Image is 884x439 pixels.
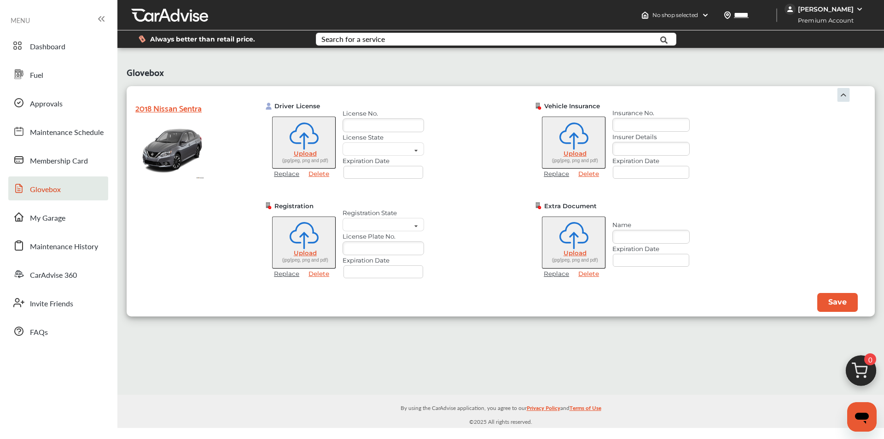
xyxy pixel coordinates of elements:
[785,4,796,15] img: jVpblrzwTbfkPYzPPzSLxeg0AAAAASUVORK5CYII=
[265,103,272,110] img: Ic_Driver%20license.58b2f069.svg
[8,119,108,143] a: Maintenance Schedule
[535,103,542,110] img: Ic_driverinsurancenotupdated.7a0394b7.svg
[117,403,884,412] p: By using the CarAdvise application, you agree to our and
[544,202,597,210] span: Extra Document
[570,403,601,417] a: Terms of Use
[30,269,77,281] span: CarAdvise 360
[30,241,98,253] span: Maintenance History
[343,110,424,117] label: License No.
[294,249,317,257] span: Upload
[702,12,709,19] img: header-down-arrow.9dd2ce7d.svg
[30,327,48,339] span: FAQs
[564,249,587,257] span: Upload
[282,158,328,163] span: (jpg/jpeg, png and pdf)
[544,102,600,110] span: Vehicle Insurance
[527,403,560,417] a: Privacy Policy
[321,35,385,43] div: Search for a service
[274,202,314,210] span: Registration
[856,6,863,13] img: WGsFRI8htEPBVLJbROoPRyZpYNWhNONpIPPETTm6eUC0GeLEiAAAAAElFTkSuQmCC
[265,202,343,210] div: Document will expire in next 60 days
[304,170,334,177] a: Delete
[8,205,108,229] a: My Garage
[612,133,690,140] label: Insurer Details
[552,258,598,263] span: (jpg/jpeg, png and pdf)
[343,233,424,240] label: License Plate No.
[343,257,424,264] label: Expiration Date
[343,209,424,217] label: Registration State
[8,148,108,172] a: Membership Card
[8,262,108,286] a: CarAdvise 360
[8,291,108,315] a: Invite Friends
[574,170,604,177] a: Delete
[127,62,164,80] span: Glovebox
[612,109,690,117] label: Insurance No.
[8,176,108,200] a: Glovebox
[150,36,255,42] span: Always better than retail price.
[265,102,343,110] div: Upload Document
[30,127,104,139] span: Maintenance Schedule
[30,41,65,53] span: Dashboard
[785,16,861,25] span: Premium Account
[30,184,61,196] span: Glovebox
[30,98,63,110] span: Approvals
[612,157,690,164] label: Expiration Date
[724,12,731,19] img: location_vector.a44bc228.svg
[304,270,334,277] a: Delete
[652,12,698,19] span: No shop selected
[612,221,690,228] label: Name
[139,35,145,43] img: dollor_label_vector.a70140d1.svg
[140,119,204,179] img: vehicle
[542,217,605,269] button: Upload(jpg/jpeg, png and pdf)
[272,117,336,169] button: Upload(jpg/jpeg, png and pdf)
[798,5,854,13] div: [PERSON_NAME]
[8,234,108,258] a: Maintenance History
[30,70,43,82] span: Fuel
[864,353,876,365] span: 0
[8,62,108,86] a: Fuel
[847,402,877,432] iframe: Button to launch messaging window
[343,157,424,164] label: Expiration Date
[343,134,424,141] label: License State
[817,293,858,312] button: Save
[837,88,850,102] img: Ic_dropdown.3e6f82a4.svg
[612,245,690,252] label: Expiration Date
[8,34,108,58] a: Dashboard
[559,222,588,249] img: Ic_Uplload.1f258db1.svg
[776,8,777,22] img: header-divider.bc55588e.svg
[294,150,317,157] span: Upload
[272,217,336,269] button: Upload(jpg/jpeg, png and pdf)
[290,123,319,150] img: Ic_Uplload.1f258db1.svg
[535,102,612,110] div: Document will expire in next 60 days
[117,395,884,428] div: © 2025 All rights reserved.
[542,117,605,169] button: Upload(jpg/jpeg, png and pdf)
[11,17,30,24] span: MENU
[535,202,542,209] img: Ic_driverinsurancenotupdated.7a0394b7.svg
[574,270,604,277] a: Delete
[282,258,328,263] span: (jpg/jpeg, png and pdf)
[30,155,88,167] span: Membership Card
[290,222,319,249] img: Ic_Uplload.1f258db1.svg
[839,351,883,395] img: cart_icon.3d0951e8.svg
[8,91,108,115] a: Approvals
[274,102,320,110] span: Driver License
[135,100,227,115] div: 2018 Nissan Sentra
[30,212,65,224] span: My Garage
[30,298,73,310] span: Invite Friends
[641,12,649,19] img: header-home-logo.8d720a4f.svg
[552,158,598,163] span: (jpg/jpeg, png and pdf)
[535,202,612,210] div: Document will expire in next 60 days
[265,202,272,209] img: Ic_driverinsurancenotupdated.7a0394b7.svg
[559,123,588,150] img: Ic_Uplload.1f258db1.svg
[8,319,108,343] a: FAQs
[564,150,587,157] span: Upload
